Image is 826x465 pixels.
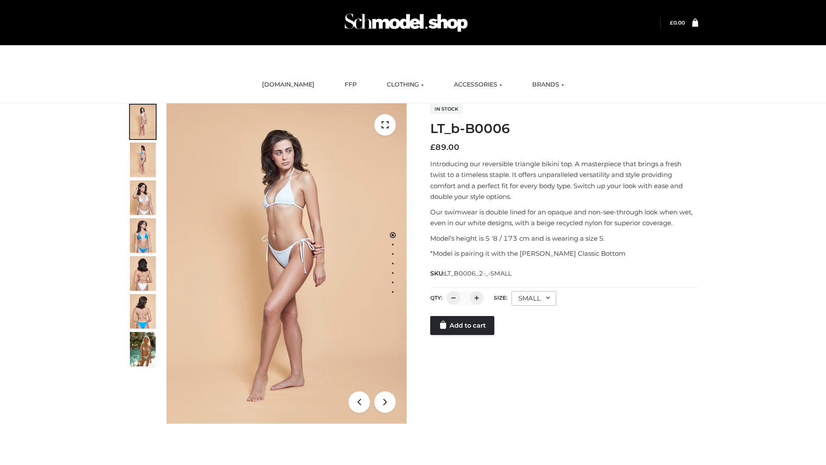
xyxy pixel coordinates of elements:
p: Introducing our reversible triangle bikini top. A masterpiece that brings a fresh twist to a time... [430,158,698,202]
a: FFP [338,75,363,94]
label: Size: [494,294,507,301]
p: *Model is pairing it with the [PERSON_NAME] Classic Bottom [430,248,698,259]
span: SKU: [430,268,512,279]
span: £ [430,143,435,152]
bdi: 89.00 [430,143,459,152]
bdi: 0.00 [670,19,685,26]
a: BRANDS [526,75,570,94]
img: ArielClassicBikiniTop_CloudNine_AzureSky_OW114ECO_3-scaled.jpg [130,180,156,215]
a: Add to cart [430,316,494,335]
img: ArielClassicBikiniTop_CloudNine_AzureSky_OW114ECO_7-scaled.jpg [130,256,156,291]
span: £ [670,19,673,26]
img: ArielClassicBikiniTop_CloudNine_AzureSky_OW114ECO_1 [166,103,407,424]
a: CLOTHING [380,75,430,94]
span: LT_B0006_2-_-SMALL [444,270,512,277]
img: Schmodel Admin 964 [342,6,471,40]
div: SMALL [512,291,556,306]
span: In stock [430,104,462,114]
img: ArielClassicBikiniTop_CloudNine_AzureSky_OW114ECO_2-scaled.jpg [130,143,156,177]
a: [DOMAIN_NAME] [256,75,321,94]
a: ACCESSORIES [447,75,509,94]
label: QTY: [430,294,442,301]
p: Model’s height is 5 ‘8 / 173 cm and is wearing a size S. [430,233,698,244]
img: Arieltop_CloudNine_AzureSky2.jpg [130,332,156,366]
img: ArielClassicBikiniTop_CloudNine_AzureSky_OW114ECO_1-scaled.jpg [130,105,156,139]
p: Our swimwear is double lined for an opaque and non-see-through look when wet, even in our white d... [430,207,698,229]
a: £0.00 [670,19,685,26]
h1: LT_b-B0006 [430,121,698,136]
img: ArielClassicBikiniTop_CloudNine_AzureSky_OW114ECO_4-scaled.jpg [130,218,156,253]
img: ArielClassicBikiniTop_CloudNine_AzureSky_OW114ECO_8-scaled.jpg [130,294,156,329]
